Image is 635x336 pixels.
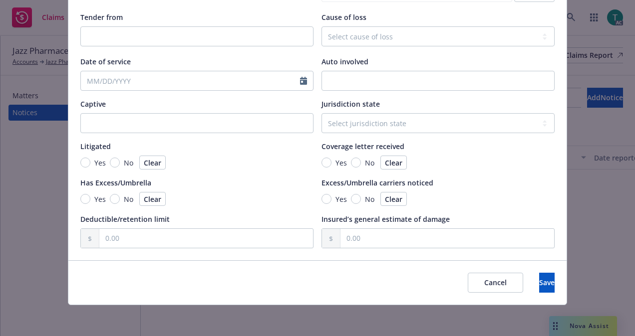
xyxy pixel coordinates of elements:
[321,142,404,151] span: Coverage letter received
[139,192,166,206] button: Clear
[80,57,131,66] span: Date of service
[110,158,120,168] input: No
[385,158,402,168] span: Clear
[80,194,90,204] input: Yes
[321,158,331,168] input: Yes
[380,192,407,206] button: Clear
[144,194,161,204] span: Clear
[321,57,368,66] span: Auto involved
[335,158,347,168] span: Yes
[99,229,313,248] input: 0.00
[80,142,111,151] span: Litigated
[124,158,133,168] span: No
[484,278,507,287] span: Cancel
[139,156,166,169] button: Clear
[321,178,433,187] span: Excess/Umbrella carriers noticed
[94,194,106,204] span: Yes
[81,71,300,90] input: MM/DD/YYYY
[300,77,307,85] svg: Calendar
[321,12,366,22] span: Cause of loss
[365,194,374,204] span: No
[80,178,151,187] span: Has Excess/Umbrella
[468,273,523,293] button: Cancel
[80,99,106,109] span: Captive
[80,214,170,224] span: Deductible/retention limit
[539,273,555,293] button: Save
[365,158,374,168] span: No
[110,194,120,204] input: No
[124,194,133,204] span: No
[539,278,555,287] span: Save
[351,158,361,168] input: No
[80,12,123,22] span: Tender from
[351,194,361,204] input: No
[335,194,347,204] span: Yes
[321,214,450,224] span: Insured’s general estimate of damage
[385,194,402,204] span: Clear
[321,99,380,109] span: Jurisdiction state
[380,156,407,169] button: Clear
[144,158,161,168] span: Clear
[340,229,554,248] input: 0.00
[321,194,331,204] input: Yes
[80,158,90,168] input: Yes
[94,158,106,168] span: Yes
